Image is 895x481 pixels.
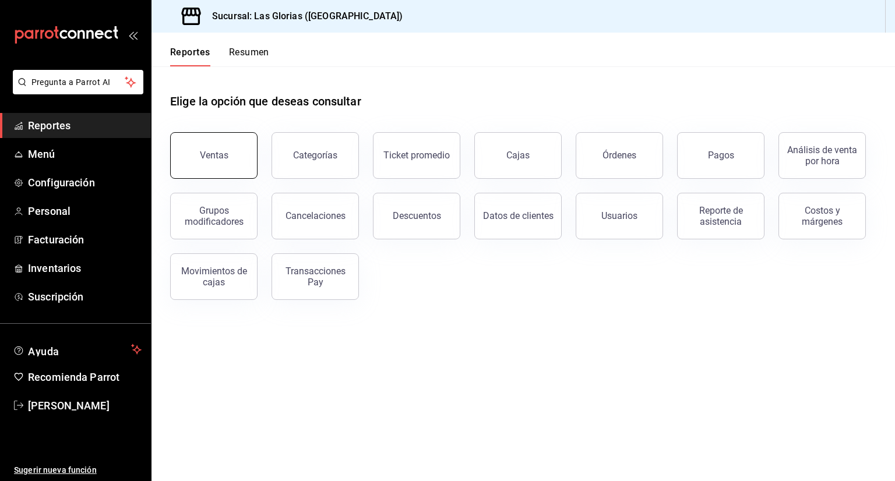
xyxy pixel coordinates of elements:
div: Pagos [708,150,734,161]
button: Usuarios [576,193,663,239]
button: Ticket promedio [373,132,460,179]
span: Sugerir nueva función [14,464,142,476]
div: Análisis de venta por hora [786,144,858,167]
button: Pregunta a Parrot AI [13,70,143,94]
button: open_drawer_menu [128,30,138,40]
div: Grupos modificadores [178,205,250,227]
span: Menú [28,146,142,162]
span: Reportes [28,118,142,133]
span: Ayuda [28,342,126,356]
button: Reportes [170,47,210,66]
button: Resumen [229,47,269,66]
div: Descuentos [393,210,441,221]
span: Facturación [28,232,142,247]
button: Movimientos de cajas [170,253,258,300]
span: Configuración [28,175,142,190]
div: Ventas [200,150,228,161]
div: Costos y márgenes [786,205,858,227]
h1: Elige la opción que deseas consultar [170,93,361,110]
button: Pagos [677,132,764,179]
button: Descuentos [373,193,460,239]
div: Transacciones Pay [279,266,351,288]
button: Cancelaciones [272,193,359,239]
span: Suscripción [28,289,142,305]
div: Órdenes [602,150,636,161]
div: Reporte de asistencia [685,205,757,227]
div: Usuarios [601,210,637,221]
h3: Sucursal: Las Glorias ([GEOGRAPHIC_DATA]) [203,9,403,23]
button: Costos y márgenes [778,193,866,239]
div: Ticket promedio [383,150,450,161]
button: Reporte de asistencia [677,193,764,239]
button: Cajas [474,132,562,179]
div: Movimientos de cajas [178,266,250,288]
button: Transacciones Pay [272,253,359,300]
button: Análisis de venta por hora [778,132,866,179]
span: Inventarios [28,260,142,276]
span: Personal [28,203,142,219]
button: Órdenes [576,132,663,179]
button: Datos de clientes [474,193,562,239]
a: Pregunta a Parrot AI [8,84,143,97]
div: Cajas [506,150,530,161]
button: Categorías [272,132,359,179]
button: Grupos modificadores [170,193,258,239]
button: Ventas [170,132,258,179]
span: Pregunta a Parrot AI [31,76,125,89]
div: Cancelaciones [286,210,346,221]
div: Categorías [293,150,337,161]
span: [PERSON_NAME] [28,398,142,413]
div: Datos de clientes [483,210,554,221]
div: navigation tabs [170,47,269,66]
span: Recomienda Parrot [28,369,142,385]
